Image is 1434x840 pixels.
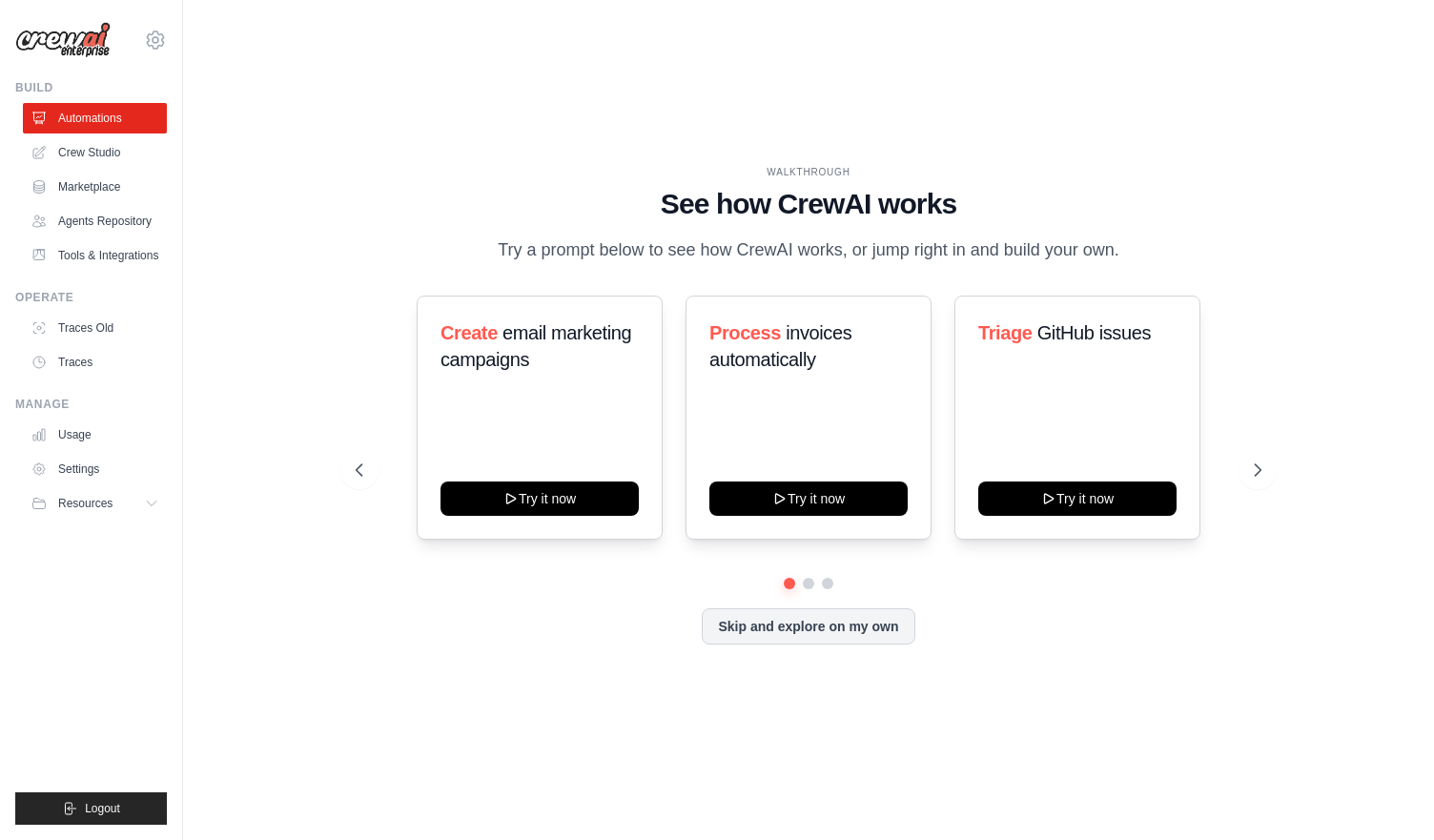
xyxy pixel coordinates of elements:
button: Logout [15,792,167,825]
a: Traces Old [23,313,167,343]
span: GitHub issues [1037,322,1151,343]
span: email marketing campaigns [440,322,631,370]
a: Traces [23,347,167,378]
span: invoices automatically [709,322,851,370]
div: WALKTHROUGH [356,165,1261,179]
a: Crew Studio [23,137,167,168]
button: Try it now [709,481,908,516]
a: Agents Repository [23,206,167,236]
a: Usage [23,420,167,450]
span: Resources [58,496,113,511]
img: Logo [15,22,111,58]
h1: See how CrewAI works [356,187,1261,221]
div: Build [15,80,167,95]
a: Automations [23,103,167,133]
span: Create [440,322,498,343]
a: Marketplace [23,172,167,202]
span: Process [709,322,781,343]
button: Try it now [978,481,1177,516]
p: Try a prompt below to see how CrewAI works, or jump right in and build your own. [488,236,1129,264]
button: Skip and explore on my own [702,608,914,645]
button: Resources [23,488,167,519]
a: Settings [23,454,167,484]
div: Manage [15,397,167,412]
a: Tools & Integrations [23,240,167,271]
button: Try it now [440,481,639,516]
span: Triage [978,322,1033,343]
div: Operate [15,290,167,305]
span: Logout [85,801,120,816]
